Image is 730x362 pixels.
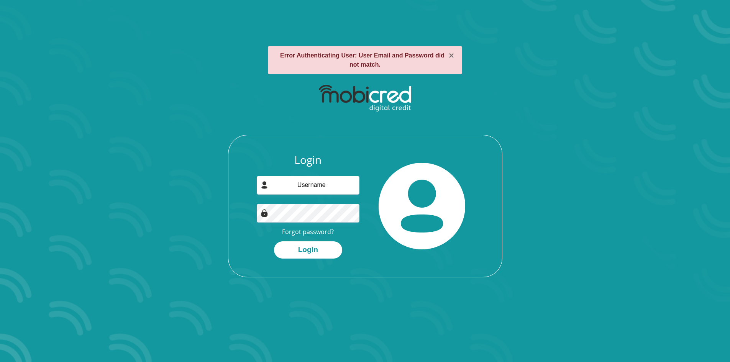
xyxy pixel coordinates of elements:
input: Username [257,176,359,195]
h3: Login [257,154,359,167]
img: mobicred logo [319,85,411,112]
a: Forgot password? [282,228,334,236]
img: Image [261,209,268,217]
button: Login [274,241,342,259]
img: user-icon image [261,181,268,189]
strong: Error Authenticating User: User Email and Password did not match. [280,52,445,68]
button: × [449,51,454,60]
